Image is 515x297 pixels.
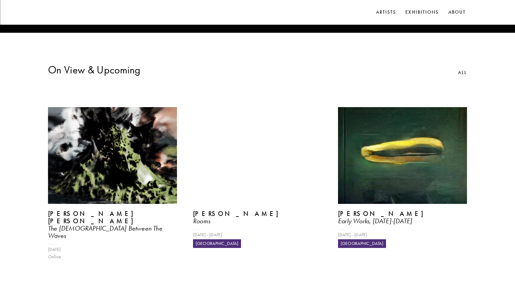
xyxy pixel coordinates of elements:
[48,210,145,225] b: [PERSON_NAME] [PERSON_NAME]
[338,210,435,218] b: [PERSON_NAME]
[193,231,322,239] div: [DATE] - [DATE]
[48,253,177,261] div: Online
[193,239,241,248] div: [GEOGRAPHIC_DATA]
[338,239,386,248] div: [GEOGRAPHIC_DATA]
[193,107,322,248] a: [PERSON_NAME]Rooms[DATE] - [DATE][GEOGRAPHIC_DATA]
[404,7,440,17] a: Exhibitions
[375,7,398,17] a: Artists
[338,107,467,248] a: Exhibition Image[PERSON_NAME]Early Works, [DATE]-[DATE][DATE] - [DATE][GEOGRAPHIC_DATA]
[338,217,412,225] i: Early Works, [DATE]-[DATE]
[458,69,467,76] a: All
[193,217,210,225] i: Rooms
[338,231,467,239] div: [DATE] - [DATE]
[338,107,467,204] img: Exhibition Image
[447,7,467,17] a: About
[48,63,141,76] h3: On View & Upcoming
[48,107,177,204] img: Exhibition Image
[48,246,177,253] div: [DATE]
[48,107,177,261] a: Exhibition Image[PERSON_NAME] [PERSON_NAME]The [DEMOGRAPHIC_DATA] Between The Waves[DATE]Online
[48,224,162,240] i: The [DEMOGRAPHIC_DATA] Between The Waves
[193,210,290,218] b: [PERSON_NAME]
